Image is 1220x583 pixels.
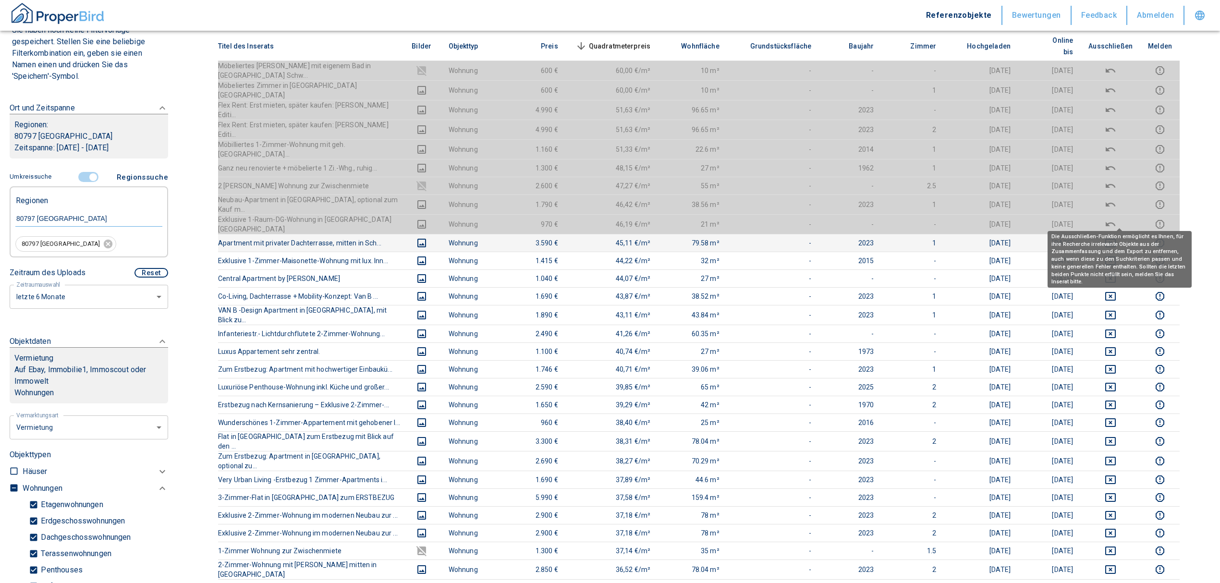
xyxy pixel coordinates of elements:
[218,269,403,287] th: Central Apartment by [PERSON_NAME]
[881,139,944,159] td: 1
[441,378,503,396] td: Wohnung
[1148,219,1172,230] button: report this listing
[503,100,566,120] td: 4.990 €
[1088,309,1133,321] button: deselect this listing
[1072,6,1128,25] button: Feedback
[441,287,503,305] td: Wohnung
[881,287,944,305] td: 1
[566,252,659,269] td: 44,22 €/m²
[819,360,881,378] td: 2023
[441,234,503,252] td: Wohnung
[503,325,566,342] td: 2.490 €
[1088,545,1133,557] button: deselect this listing
[410,237,433,249] button: images
[410,381,433,393] button: images
[1088,104,1133,116] button: deselect this listing
[944,214,1018,234] td: [DATE]
[881,159,944,177] td: 1
[218,342,403,360] th: Luxus Appartement sehr zentral.
[658,342,727,360] td: 27 m²
[441,305,503,325] td: Wohnung
[403,32,441,61] th: Bilder
[819,139,881,159] td: 2014
[10,93,168,168] div: Ort und ZeitspanneRegionen:80797 [GEOGRAPHIC_DATA]Zeitspanne: [DATE] - [DATE]
[410,492,433,503] button: images
[566,159,659,177] td: 48,15 €/m²
[916,6,1002,25] button: Referenzobjekte
[1018,287,1081,305] td: [DATE]
[944,342,1018,360] td: [DATE]
[881,252,944,269] td: -
[1088,564,1133,575] button: deselect this listing
[566,234,659,252] td: 45,11 €/m²
[881,360,944,378] td: 1
[23,483,62,494] p: Wohnungen
[503,342,566,360] td: 1.100 €
[23,466,47,477] p: Häuser
[819,214,881,234] td: -
[881,177,944,194] td: 2.5
[819,120,881,139] td: 2023
[441,159,503,177] td: Wohnung
[1018,120,1081,139] td: [DATE]
[944,325,1018,342] td: [DATE]
[1088,527,1133,539] button: deselect this listing
[441,120,503,139] td: Wohnung
[881,120,944,139] td: 2
[410,199,433,210] button: images
[944,252,1018,269] td: [DATE]
[1081,32,1140,61] th: Ausschließen
[10,169,55,185] button: Umkreissuche
[566,80,659,100] td: 60,00 €/m²
[1148,510,1172,521] button: report this listing
[1088,436,1133,447] button: deselect this listing
[658,80,727,100] td: 10 m²
[819,269,881,287] td: -
[14,352,54,364] p: Vermietung
[1148,399,1172,411] button: report this listing
[944,287,1018,305] td: [DATE]
[727,305,819,325] td: -
[16,192,48,205] p: Regionen
[819,305,881,325] td: 2023
[881,269,944,287] td: -
[1148,291,1172,302] button: report this listing
[1018,177,1081,194] td: [DATE]
[1002,6,1072,25] button: Bewertungen
[14,387,163,399] p: Wohnungen
[658,325,727,342] td: 60.35 m²
[218,80,403,100] th: Möbeliertes Zimmer in [GEOGRAPHIC_DATA] [GEOGRAPHIC_DATA]
[503,305,566,325] td: 1.890 €
[503,120,566,139] td: 4.990 €
[727,159,819,177] td: -
[944,159,1018,177] td: [DATE]
[658,139,727,159] td: 22.6 m²
[410,364,433,375] button: images
[727,177,819,194] td: -
[727,287,819,305] td: -
[1088,124,1133,135] button: deselect this listing
[1148,346,1172,357] button: report this listing
[218,32,403,61] th: Titel des Inserats
[566,287,659,305] td: 43,87 €/m²
[658,120,727,139] td: 96.65 m²
[819,342,881,360] td: 1973
[1018,342,1081,360] td: [DATE]
[566,325,659,342] td: 41,26 €/m²
[1127,6,1184,25] button: Abmelden
[441,252,503,269] td: Wohnung
[410,144,433,155] button: images
[881,325,944,342] td: -
[658,100,727,120] td: 96.65 m²
[566,342,659,360] td: 40,74 €/m²
[881,342,944,360] td: -
[735,40,812,52] span: Grundstücksfläche
[819,80,881,100] td: -
[1088,291,1133,302] button: deselect this listing
[658,177,727,194] td: 55 m²
[1018,305,1081,325] td: [DATE]
[441,214,503,234] td: Wohnung
[566,378,659,396] td: 39,85 €/m²
[1018,360,1081,378] td: [DATE]
[819,61,881,80] td: -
